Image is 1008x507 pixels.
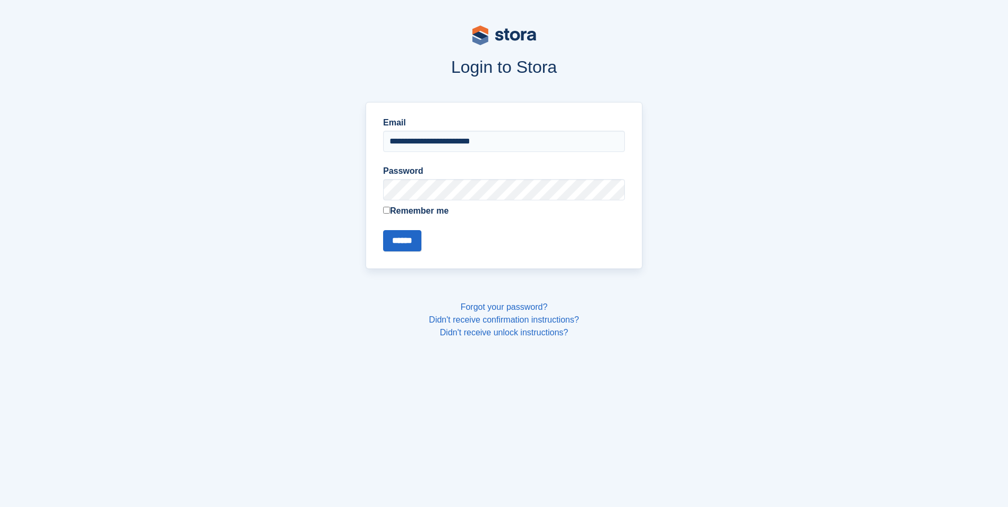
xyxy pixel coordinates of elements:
[383,207,390,214] input: Remember me
[383,116,625,129] label: Email
[429,315,579,324] a: Didn't receive confirmation instructions?
[383,165,625,178] label: Password
[472,26,536,45] img: stora-logo-53a41332b3708ae10de48c4981b4e9114cc0af31d8433b30ea865607fb682f29.svg
[461,302,548,311] a: Forgot your password?
[440,328,568,337] a: Didn't receive unlock instructions?
[163,57,845,77] h1: Login to Stora
[383,205,625,217] label: Remember me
